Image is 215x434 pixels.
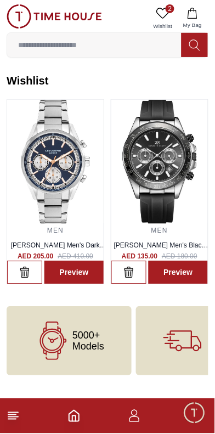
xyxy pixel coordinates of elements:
a: [PERSON_NAME] Men's Black Dial Chrono & Multi Function Watch - K23149-SSBB [114,242,208,267]
img: ... [7,4,102,29]
a: MEN [151,227,168,235]
span: My Bag [179,21,206,29]
h2: Wishlist [7,73,208,88]
a: Preview [44,261,104,284]
span: AED 410.00 [58,252,93,261]
span: AED 180.00 [162,252,197,261]
span: Wishlist [149,22,177,30]
a: 2Wishlist [149,4,177,32]
div: Chat Widget [183,402,207,426]
a: Home [67,410,81,423]
h4: AED 135.00 [122,252,157,261]
span: 5000+ Models [72,330,104,352]
a: Preview [149,261,208,284]
button: My Bag [177,4,208,32]
span: 2 [166,4,174,13]
a: MEN [47,227,64,235]
img: ... [7,100,104,224]
a: [PERSON_NAME] Men's Dark Blue Dial Multi Function Watch - LC07986.390 [9,242,106,267]
h4: AED 205.00 [18,252,53,261]
img: ... [111,100,208,224]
